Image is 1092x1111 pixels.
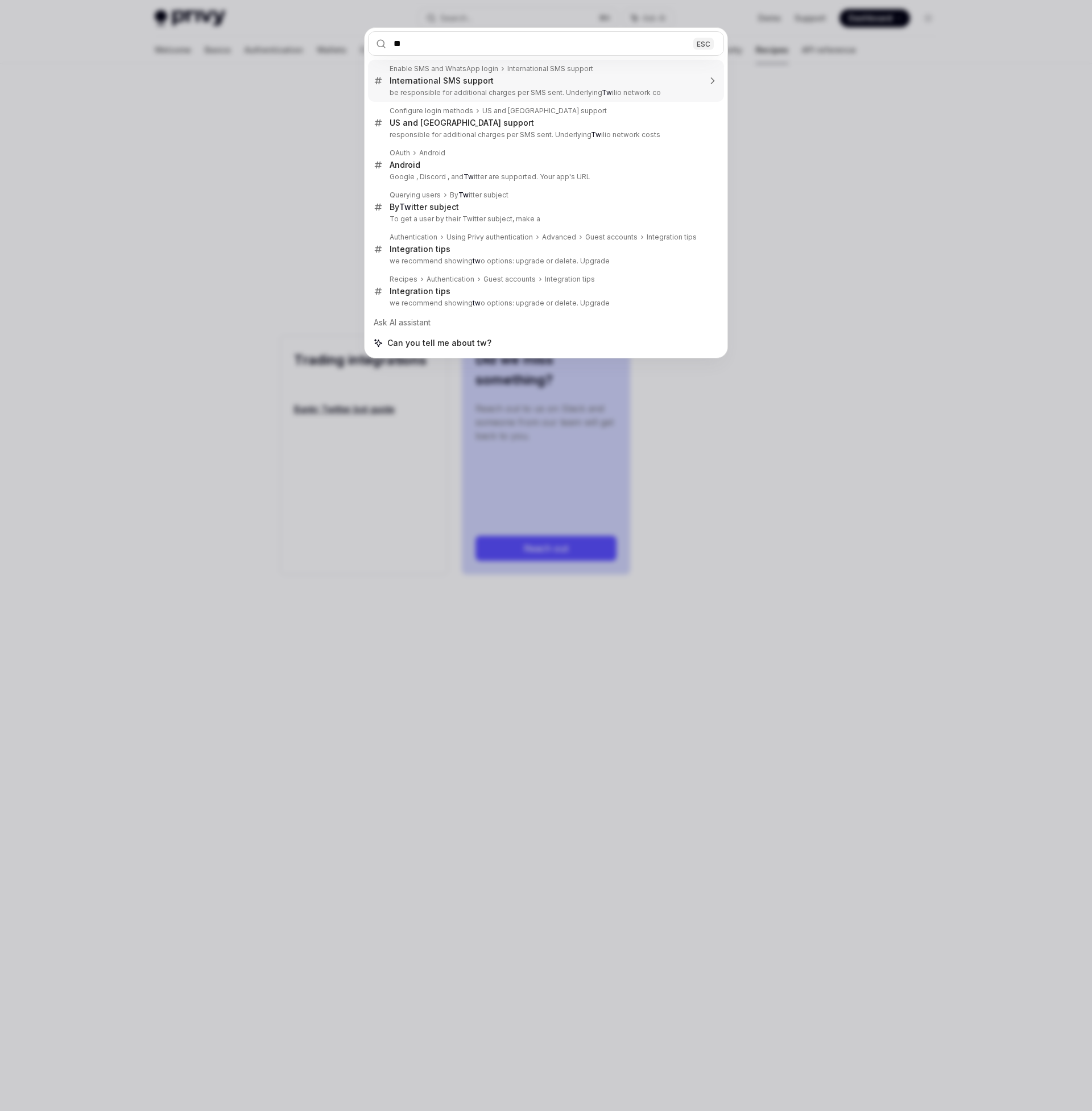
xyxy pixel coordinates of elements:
[390,106,473,115] div: Configure login methods
[387,337,491,349] span: Can you tell me about tw?
[450,191,508,200] div: By itter subject
[602,88,612,97] b: Tw
[390,233,437,242] div: Authentication
[473,257,481,265] b: tw
[507,64,593,73] div: International SMS support
[390,172,700,181] p: Google , Discord , and itter are supported. Your app's URL
[446,233,533,242] div: Using Privy authentication
[390,148,410,158] div: OAuth
[483,275,536,284] div: Guest accounts
[482,106,607,115] div: US and [GEOGRAPHIC_DATA] support
[545,275,595,284] div: Integration tips
[390,299,700,308] p: we recommend showing o options: upgrade or delete. Upgrade
[390,214,700,224] p: To get a user by their Twitter subject, make a
[368,312,724,333] div: Ask AI assistant
[542,233,576,242] div: Advanced
[585,233,638,242] div: Guest accounts
[390,160,420,170] div: Android
[390,76,494,86] div: International SMS support
[399,202,411,212] b: Tw
[473,299,481,307] b: tw
[390,191,441,200] div: Querying users
[390,118,534,128] div: US and [GEOGRAPHIC_DATA] support
[390,286,450,296] div: Integration tips
[458,191,469,199] b: Tw
[390,244,450,254] div: Integration tips
[591,130,601,139] b: Tw
[390,130,700,139] p: responsible for additional charges per SMS sent. Underlying ilio network costs
[390,275,417,284] div: Recipes
[427,275,474,284] div: Authentication
[390,257,700,266] p: we recommend showing o options: upgrade or delete. Upgrade
[390,64,498,73] div: Enable SMS and WhatsApp login
[419,148,445,158] div: Android
[647,233,697,242] div: Integration tips
[390,88,700,97] p: be responsible for additional charges per SMS sent. Underlying ilio network co
[390,202,459,212] div: By itter subject
[693,38,714,49] div: ESC
[464,172,474,181] b: Tw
